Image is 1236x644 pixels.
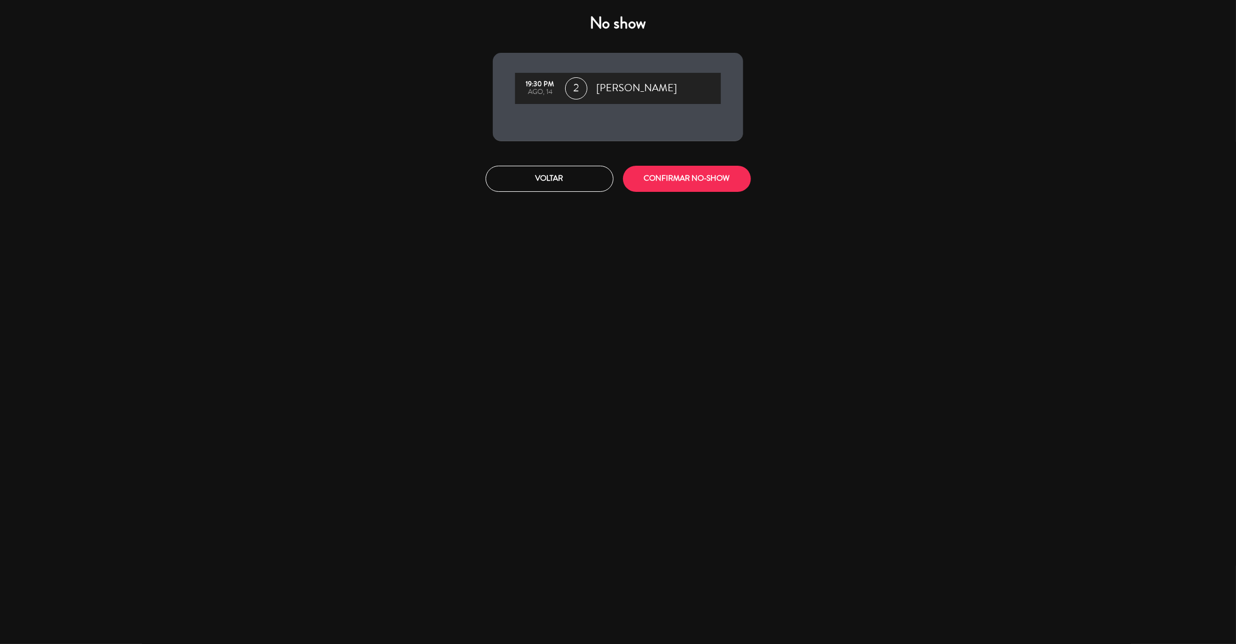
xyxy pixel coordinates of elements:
h4: No show [493,13,743,33]
div: 19:30 PM [521,81,560,88]
span: [PERSON_NAME] [596,80,677,97]
button: CONFIRMAR NO-SHOW [623,166,751,192]
button: Voltar [486,166,614,192]
span: 2 [565,77,587,100]
div: ago, 14 [521,88,560,96]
